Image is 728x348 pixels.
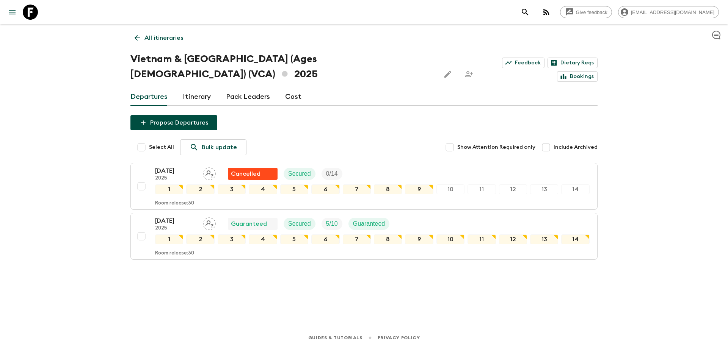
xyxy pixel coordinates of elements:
[518,5,533,20] button: search adventures
[557,71,598,82] a: Bookings
[249,184,277,194] div: 4
[155,250,194,256] p: Room release: 30
[155,225,197,231] p: 2025
[284,218,315,230] div: Secured
[353,219,385,228] p: Guaranteed
[280,234,308,244] div: 5
[203,170,216,176] span: Assign pack leader
[461,67,477,82] span: Share this itinerary
[405,184,433,194] div: 9
[285,88,301,106] a: Cost
[343,184,371,194] div: 7
[311,234,339,244] div: 6
[311,184,339,194] div: 6
[180,139,246,155] a: Bulk update
[288,219,311,228] p: Secured
[203,220,216,226] span: Assign pack leader
[130,163,598,210] button: [DATE]2025Assign pack leaderFlash Pack cancellationSecuredTrip Fill1234567891011121314Room releas...
[231,169,260,178] p: Cancelled
[627,9,719,15] span: [EMAIL_ADDRESS][DOMAIN_NAME]
[231,219,267,228] p: Guaranteed
[280,184,308,194] div: 5
[326,169,338,178] p: 0 / 14
[155,234,183,244] div: 1
[155,166,197,175] p: [DATE]
[554,144,598,151] span: Include Archived
[499,184,527,194] div: 12
[618,6,719,18] div: [EMAIL_ADDRESS][DOMAIN_NAME]
[284,168,315,180] div: Secured
[130,30,187,45] a: All itineraries
[226,88,270,106] a: Pack Leaders
[326,219,338,228] p: 5 / 10
[499,234,527,244] div: 12
[322,168,342,180] div: Trip Fill
[440,67,455,82] button: Edit this itinerary
[457,144,535,151] span: Show Attention Required only
[130,88,168,106] a: Departures
[374,184,402,194] div: 8
[218,184,246,194] div: 3
[155,216,197,225] p: [DATE]
[183,88,211,106] a: Itinerary
[308,334,362,342] a: Guides & Tutorials
[5,5,20,20] button: menu
[561,234,589,244] div: 14
[405,234,433,244] div: 9
[548,58,598,68] a: Dietary Reqs
[149,144,174,151] span: Select All
[218,234,246,244] div: 3
[530,184,558,194] div: 13
[322,218,342,230] div: Trip Fill
[155,175,197,181] p: 2025
[502,58,544,68] a: Feedback
[343,234,371,244] div: 7
[436,234,464,244] div: 10
[436,184,464,194] div: 10
[249,234,277,244] div: 4
[374,234,402,244] div: 8
[186,234,214,244] div: 2
[561,184,589,194] div: 14
[468,184,496,194] div: 11
[228,168,278,180] div: Flash Pack cancellation
[130,51,434,82] h1: Vietnam & [GEOGRAPHIC_DATA] (Ages [DEMOGRAPHIC_DATA]) (VCA) 2025
[468,234,496,244] div: 11
[378,334,420,342] a: Privacy Policy
[202,143,237,152] p: Bulk update
[130,115,217,130] button: Propose Departures
[144,33,183,42] p: All itineraries
[155,184,183,194] div: 1
[130,213,598,260] button: [DATE]2025Assign pack leaderGuaranteedSecuredTrip FillGuaranteed1234567891011121314Room release:30
[572,9,612,15] span: Give feedback
[186,184,214,194] div: 2
[560,6,612,18] a: Give feedback
[155,200,194,206] p: Room release: 30
[288,169,311,178] p: Secured
[530,234,558,244] div: 13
